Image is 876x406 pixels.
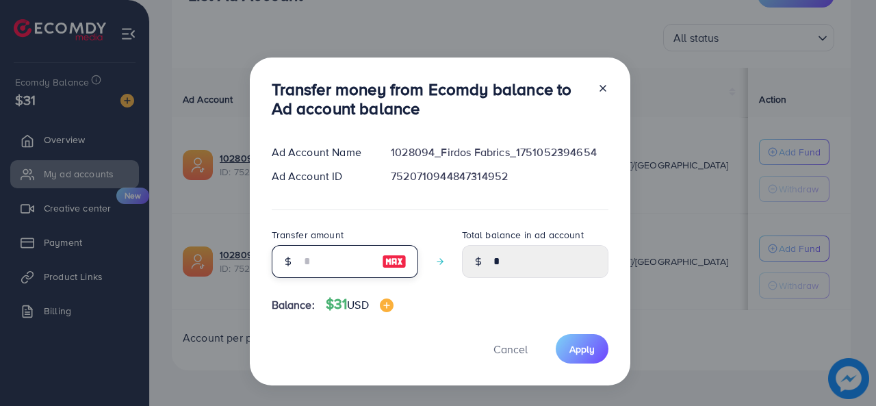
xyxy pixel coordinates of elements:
div: Ad Account Name [261,144,381,160]
div: Ad Account ID [261,168,381,184]
button: Apply [556,334,608,364]
img: image [380,299,394,312]
button: Cancel [476,334,545,364]
label: Transfer amount [272,228,344,242]
img: image [382,253,407,270]
div: 7520710944847314952 [380,168,619,184]
label: Total balance in ad account [462,228,584,242]
span: Apply [569,342,595,356]
h3: Transfer money from Ecomdy balance to Ad account balance [272,79,587,119]
h4: $31 [326,296,394,313]
div: 1028094_Firdos Fabrics_1751052394654 [380,144,619,160]
span: Balance: [272,297,315,313]
span: USD [347,297,368,312]
span: Cancel [493,342,528,357]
